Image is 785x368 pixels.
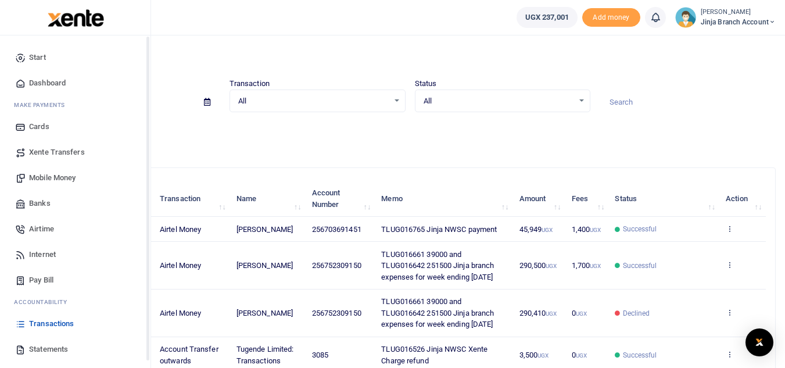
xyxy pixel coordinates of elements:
[160,345,218,365] span: Account Transfer outwards
[29,223,54,235] span: Airtime
[160,261,201,270] span: Airtel Money
[600,92,776,112] input: Search
[29,121,49,133] span: Cards
[572,225,601,234] span: 1,400
[48,9,104,27] img: logo-large
[9,114,141,140] a: Cards
[153,181,230,217] th: Transaction: activate to sort column ascending
[29,198,51,209] span: Banks
[305,181,375,217] th: Account Number: activate to sort column ascending
[9,45,141,70] a: Start
[236,261,293,270] span: [PERSON_NAME]
[701,17,776,27] span: Jinja branch account
[572,309,587,317] span: 0
[23,298,67,306] span: countability
[9,70,141,96] a: Dashboard
[519,309,557,317] span: 290,410
[9,216,141,242] a: Airtime
[9,140,141,165] a: Xente Transfers
[572,261,601,270] span: 1,700
[424,95,574,107] span: All
[582,12,640,21] a: Add money
[29,52,46,63] span: Start
[519,261,557,270] span: 290,500
[572,351,587,359] span: 0
[582,8,640,27] li: Toup your wallet
[29,344,68,355] span: Statements
[29,147,85,158] span: Xente Transfers
[20,101,65,109] span: ake Payments
[565,181,608,217] th: Fees: activate to sort column ascending
[512,181,565,217] th: Amount: activate to sort column ascending
[590,263,601,269] small: UGX
[160,225,201,234] span: Airtel Money
[46,13,104,22] a: logo-small logo-large logo-large
[9,293,141,311] li: Ac
[238,95,389,107] span: All
[576,310,587,317] small: UGX
[312,225,361,234] span: 256703691451
[381,225,497,234] span: TLUG016765 Jinja NWSC payment
[381,250,494,281] span: TLUG016661 39000 and TLUG016642 251500 Jinja branch expenses for week ending [DATE]
[701,8,776,17] small: [PERSON_NAME]
[9,242,141,267] a: Internet
[375,181,512,217] th: Memo: activate to sort column ascending
[29,249,56,260] span: Internet
[675,7,776,28] a: profile-user [PERSON_NAME] Jinja branch account
[9,311,141,337] a: Transactions
[230,181,306,217] th: Name: activate to sort column ascending
[312,351,328,359] span: 3085
[9,165,141,191] a: Mobile Money
[582,8,640,27] span: Add money
[44,126,776,138] p: Download
[381,297,494,328] span: TLUG016661 39000 and TLUG016642 251500 Jinja branch expenses for week ending [DATE]
[312,309,361,317] span: 256752309150
[29,77,66,89] span: Dashboard
[576,352,587,359] small: UGX
[236,345,294,365] span: Tugende Limited: Transactions
[512,7,582,28] li: Wallet ballance
[236,309,293,317] span: [PERSON_NAME]
[29,318,74,330] span: Transactions
[415,78,437,90] label: Status
[623,350,657,360] span: Successful
[608,181,719,217] th: Status: activate to sort column ascending
[9,96,141,114] li: M
[525,12,569,23] span: UGX 237,001
[160,309,201,317] span: Airtel Money
[44,50,776,63] h4: Transactions
[517,7,578,28] a: UGX 237,001
[29,172,76,184] span: Mobile Money
[381,345,488,365] span: TLUG016526 Jinja NWSC Xente Charge refund
[230,78,270,90] label: Transaction
[623,260,657,271] span: Successful
[623,224,657,234] span: Successful
[9,267,141,293] a: Pay Bill
[590,227,601,233] small: UGX
[9,191,141,216] a: Banks
[9,337,141,362] a: Statements
[519,351,549,359] span: 3,500
[745,328,773,356] div: Open Intercom Messenger
[623,308,650,319] span: Declined
[537,352,549,359] small: UGX
[546,310,557,317] small: UGX
[542,227,553,233] small: UGX
[519,225,553,234] span: 45,949
[675,7,696,28] img: profile-user
[312,261,361,270] span: 256752309150
[29,274,53,286] span: Pay Bill
[719,181,766,217] th: Action: activate to sort column ascending
[546,263,557,269] small: UGX
[236,225,293,234] span: [PERSON_NAME]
